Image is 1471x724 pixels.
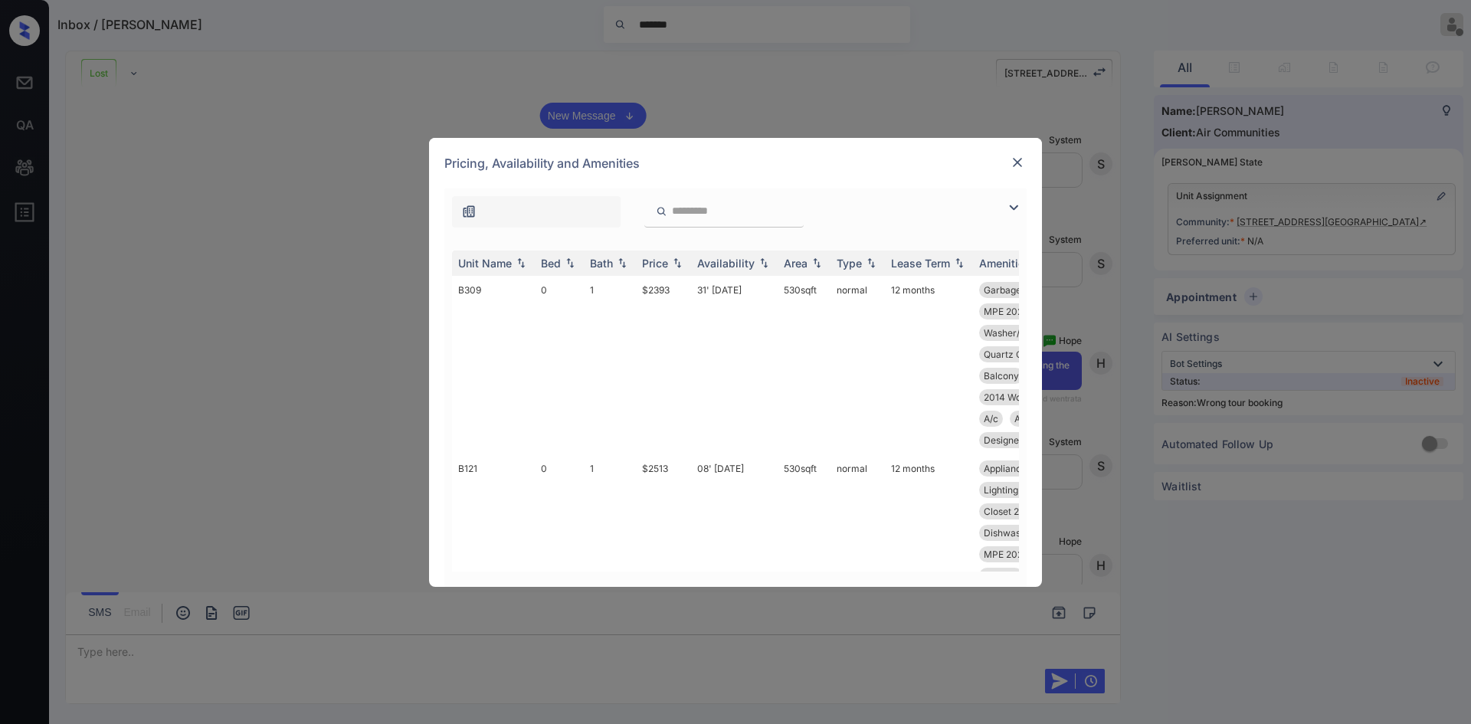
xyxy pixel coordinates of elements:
[831,276,885,454] td: normal
[984,484,1059,496] span: Lighting Recess...
[984,284,1063,296] span: Garbage disposa...
[984,463,1054,474] span: Appliances 2012
[562,257,578,268] img: sorting
[831,454,885,654] td: normal
[590,257,613,270] div: Bath
[1004,198,1023,217] img: icon-zuma
[584,276,636,454] td: 1
[863,257,879,268] img: sorting
[535,454,584,654] td: 0
[809,257,824,268] img: sorting
[984,413,998,424] span: A/c
[756,257,772,268] img: sorting
[656,205,667,218] img: icon-zuma
[984,370,1019,382] span: Balcony
[636,276,691,454] td: $2393
[984,434,1063,446] span: Designer Cabine...
[984,349,1056,360] span: Quartz Counters
[837,257,862,270] div: Type
[778,454,831,654] td: 530 sqft
[1014,413,1088,424] span: Appliances Stai...
[979,257,1030,270] div: Amenities
[784,257,808,270] div: Area
[614,257,630,268] img: sorting
[778,276,831,454] td: 530 sqft
[691,276,778,454] td: 31' [DATE]
[984,549,1069,560] span: MPE 2025 Landsc...
[984,506,1035,517] span: Closet 2014
[984,306,1069,317] span: MPE 2025 Landsc...
[891,257,950,270] div: Lease Term
[885,454,973,654] td: 12 months
[458,257,512,270] div: Unit Name
[429,138,1042,188] div: Pricing, Availability and Amenities
[452,454,535,654] td: B121
[952,257,967,268] img: sorting
[984,327,1065,339] span: Washer/Dryer Eu...
[541,257,561,270] div: Bed
[1010,155,1025,170] img: close
[697,257,755,270] div: Availability
[513,257,529,268] img: sorting
[984,391,1063,403] span: 2014 Wood Floor...
[984,570,1018,581] span: Floor 01
[452,276,535,454] td: B309
[691,454,778,654] td: 08' [DATE]
[984,527,1035,539] span: Dishwasher
[670,257,685,268] img: sorting
[636,454,691,654] td: $2513
[642,257,668,270] div: Price
[885,276,973,454] td: 12 months
[535,276,584,454] td: 0
[584,454,636,654] td: 1
[461,204,477,219] img: icon-zuma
